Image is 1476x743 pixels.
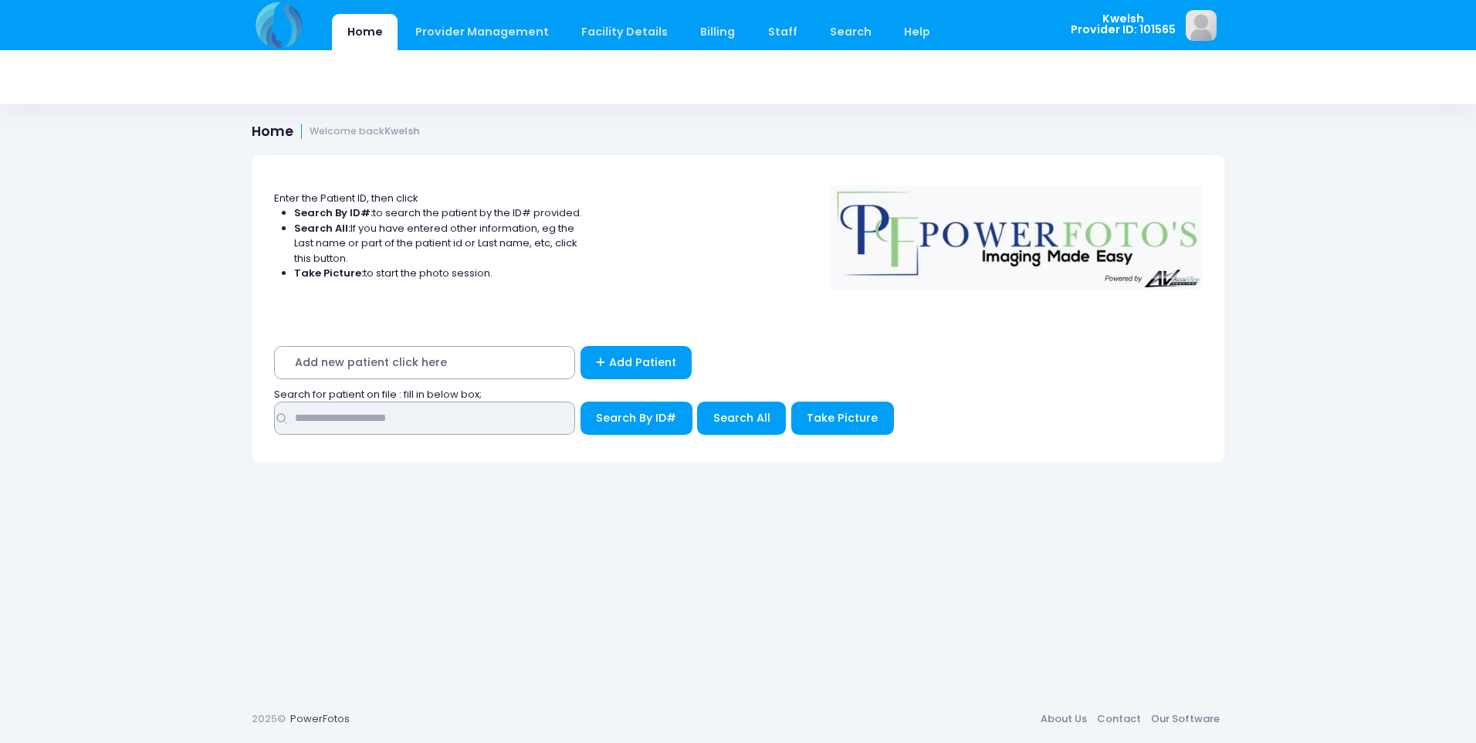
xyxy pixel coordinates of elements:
[332,14,398,50] a: Home
[400,14,564,50] a: Provider Management
[294,205,583,221] li: to search the patient by the ID# provided.
[1071,13,1176,36] span: Kwelsh Provider ID: 101565
[889,14,946,50] a: Help
[294,266,364,280] strong: Take Picture:
[274,387,482,402] span: Search for patient on file : fill in below box;
[791,402,894,435] button: Take Picture
[581,402,692,435] button: Search By ID#
[814,14,886,50] a: Search
[252,711,286,726] span: 2025©
[686,14,750,50] a: Billing
[294,266,583,281] li: to start the photo session.
[1186,10,1217,41] img: image
[596,410,676,426] span: Search By ID#
[1035,705,1092,733] a: About Us
[384,124,420,137] strong: Kwelsh
[294,221,583,266] li: If you have entered other information, eg the Last name or part of the patient id or Last name, e...
[290,711,350,726] a: PowerFotos
[824,175,1210,290] img: Logo
[294,205,373,220] strong: Search By ID#:
[713,410,770,426] span: Search All
[697,402,786,435] button: Search All
[753,14,812,50] a: Staff
[274,346,575,379] span: Add new patient click here
[1146,705,1224,733] a: Our Software
[1092,705,1146,733] a: Contact
[567,14,683,50] a: Facility Details
[807,410,878,426] span: Take Picture
[252,124,420,140] h1: Home
[274,191,418,205] span: Enter the Patient ID, then click
[581,346,692,379] a: Add Patient
[294,221,350,236] strong: Search All:
[310,126,420,137] small: Welcome back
